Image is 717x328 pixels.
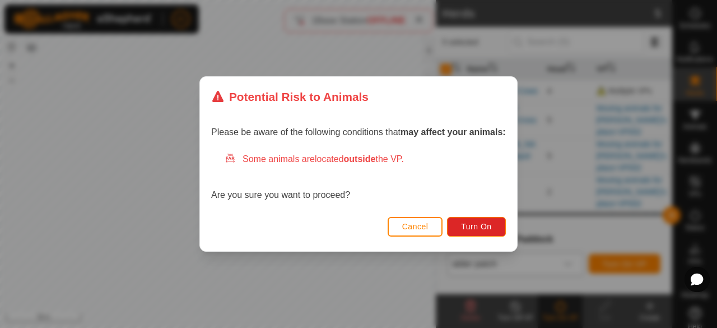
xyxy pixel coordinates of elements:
[462,222,492,231] span: Turn On
[211,88,369,105] div: Potential Risk to Animals
[344,154,376,164] strong: outside
[402,222,429,231] span: Cancel
[448,217,506,237] button: Turn On
[211,127,506,137] span: Please be aware of the following conditions that
[225,153,506,166] div: Some animals are
[315,154,404,164] span: located the VP.
[211,153,506,202] div: Are you sure you want to proceed?
[388,217,443,237] button: Cancel
[401,127,506,137] strong: may affect your animals:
